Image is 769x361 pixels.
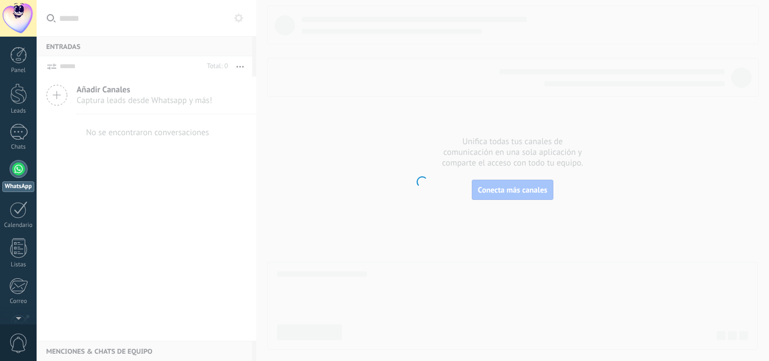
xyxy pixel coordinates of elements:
div: Chats [2,144,35,151]
div: Panel [2,67,35,74]
div: Leads [2,108,35,115]
div: Calendario [2,222,35,229]
div: Correo [2,298,35,305]
div: WhatsApp [2,181,34,192]
div: Listas [2,261,35,269]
